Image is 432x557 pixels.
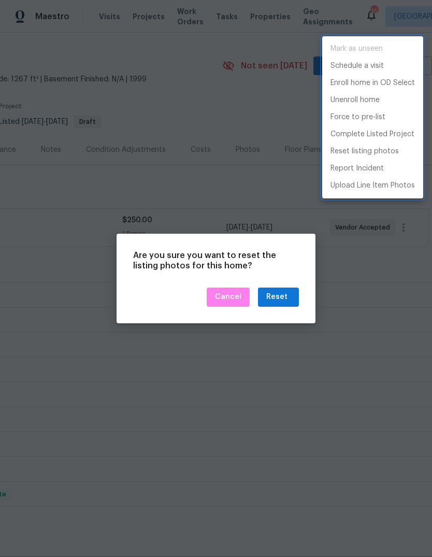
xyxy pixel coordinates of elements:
[330,146,399,157] p: Reset listing photos
[330,163,384,174] p: Report Incident
[330,78,415,89] p: Enroll home in OD Select
[330,95,380,106] p: Unenroll home
[330,180,415,191] p: Upload Line Item Photos
[330,61,384,72] p: Schedule a visit
[330,112,385,123] p: Force to pre-list
[330,129,414,140] p: Complete Listed Project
